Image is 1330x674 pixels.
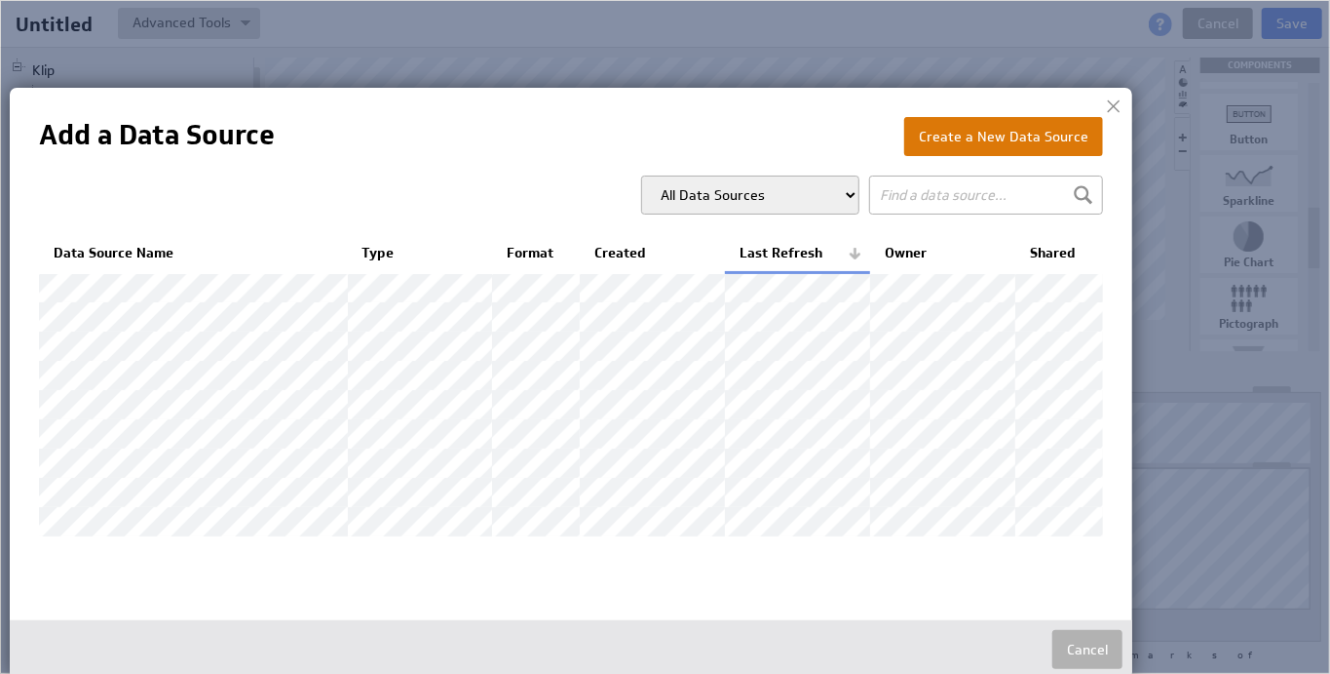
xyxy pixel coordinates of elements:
[1052,630,1122,669] button: Cancel
[39,117,275,153] h1: Add a Data Source
[904,117,1103,156] button: Create a New Data Source
[492,234,580,273] th: Format
[348,234,493,273] th: Type
[580,234,725,273] th: Created
[870,234,1015,273] th: Owner
[1015,234,1103,273] th: Shared
[39,234,348,273] th: Data Source Name
[869,176,1103,215] input: Find a data source...
[725,234,870,273] th: Last Refresh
